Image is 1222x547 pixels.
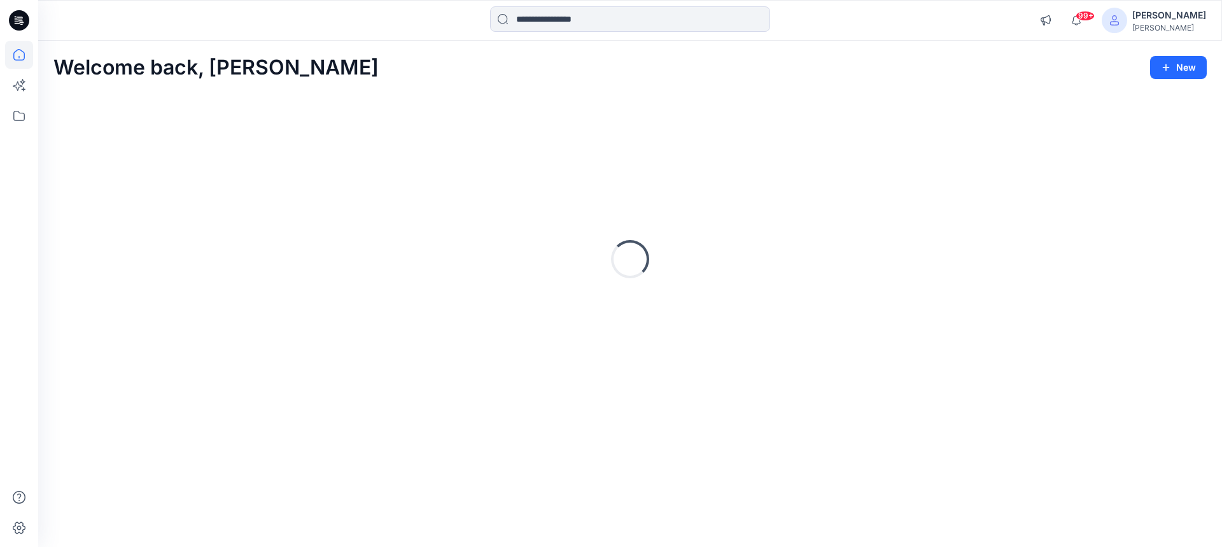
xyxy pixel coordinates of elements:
[1132,23,1206,32] div: [PERSON_NAME]
[53,56,379,80] h2: Welcome back, [PERSON_NAME]
[1076,11,1095,21] span: 99+
[1109,15,1120,25] svg: avatar
[1150,56,1207,79] button: New
[1132,8,1206,23] div: [PERSON_NAME]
